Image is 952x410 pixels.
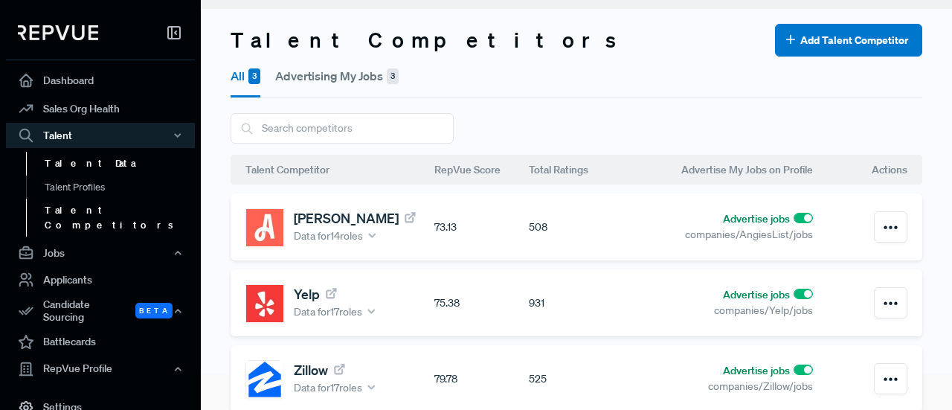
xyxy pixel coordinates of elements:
img: Zillow [246,361,283,398]
div: 75.38 [434,295,529,311]
input: Search competitors [231,113,454,144]
a: Talent Competitors [26,199,215,237]
div: Data for 17 roles [294,380,377,396]
div: 73.13 [434,220,529,235]
button: Talent [6,123,195,148]
a: Yelp [294,286,338,302]
span: 3 [387,68,399,84]
button: Jobs [6,240,195,266]
div: Advertise My Jobs on Profile [624,155,813,185]
div: 931 [529,295,623,311]
a: Dashboard [6,66,195,95]
div: Advertise jobs [624,363,813,379]
span: 3 [248,68,260,84]
div: Data for 17 roles [294,304,377,320]
a: Zillow [294,362,347,378]
img: RepVue [18,25,98,40]
div: companies/Yelp/jobs [624,303,813,318]
div: companies/Zillow/jobs [624,379,813,394]
div: Candidate Sourcing [6,294,195,328]
button: RepVue Profile [6,356,195,382]
div: 525 [529,371,623,387]
img: Angi [246,209,283,246]
a: Battlecards [6,328,195,356]
button: All [231,57,260,97]
h3: Talent Competitors [231,28,630,53]
div: Advertise jobs [624,211,813,227]
a: [PERSON_NAME] [294,210,417,226]
div: Data for 14 roles [294,228,378,244]
button: Advertising My Jobs [275,57,399,95]
a: Talent Profiles [26,176,215,199]
div: Talent Competitor [245,155,434,185]
div: Total Ratings [529,155,623,185]
div: Actions [813,155,907,185]
img: Yelp [246,285,283,322]
div: 508 [529,220,623,235]
a: Applicants [6,266,195,294]
button: Add Talent Competitor [775,24,922,57]
a: Sales Org Health [6,95,195,123]
div: RepVue Score [434,155,529,185]
div: Advertise jobs [624,287,813,303]
a: Talent Data [26,152,215,176]
div: 79.78 [434,371,529,387]
button: Candidate Sourcing Beta [6,294,195,328]
div: companies/AngiesList/jobs [624,227,813,243]
span: Beta [135,303,173,318]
